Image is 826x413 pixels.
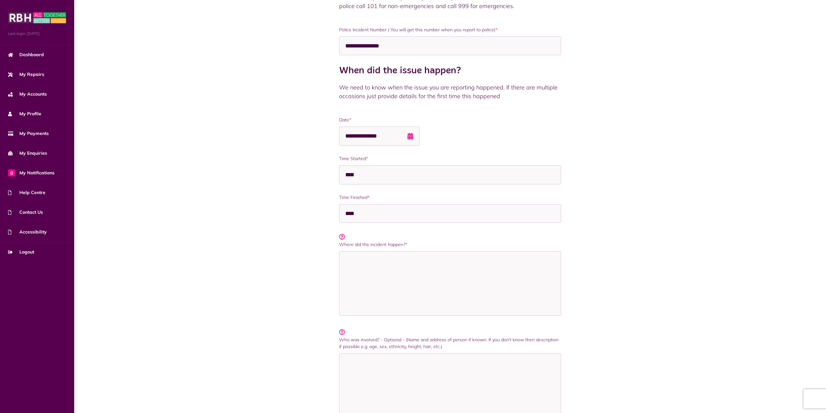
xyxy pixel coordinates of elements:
[339,26,561,33] label: Police Incident Number ( You will get this number when you report to police)
[8,91,47,98] span: My Accounts
[8,150,47,157] span: My Enquiries
[339,241,561,248] label: Where did the incident happen?
[339,117,561,123] label: Date
[8,170,55,176] span: My Notifications
[8,229,47,235] span: Accessibility
[8,71,44,78] span: My Repairs
[8,31,66,36] span: Last login: [DATE]
[8,169,15,176] span: 0
[8,51,44,58] span: Dashboard
[339,83,561,100] p: We need to know when the issue you are reporting happened. If there are multiple occasions just p...
[8,130,49,137] span: My Payments
[8,209,43,216] span: Contact Us
[339,194,561,201] label: Time Finished
[339,336,561,350] label: Who was involved? - Optional - (Name and address of person if known. If you don't know then descr...
[339,65,561,77] h2: When did the issue happen?
[8,110,41,117] span: My Profile
[8,11,66,24] img: MyRBH
[8,189,45,196] span: Help Centre
[339,155,561,162] label: Time Started
[339,127,420,146] input: Use the arrow keys to pick a date
[8,249,34,255] span: Logout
